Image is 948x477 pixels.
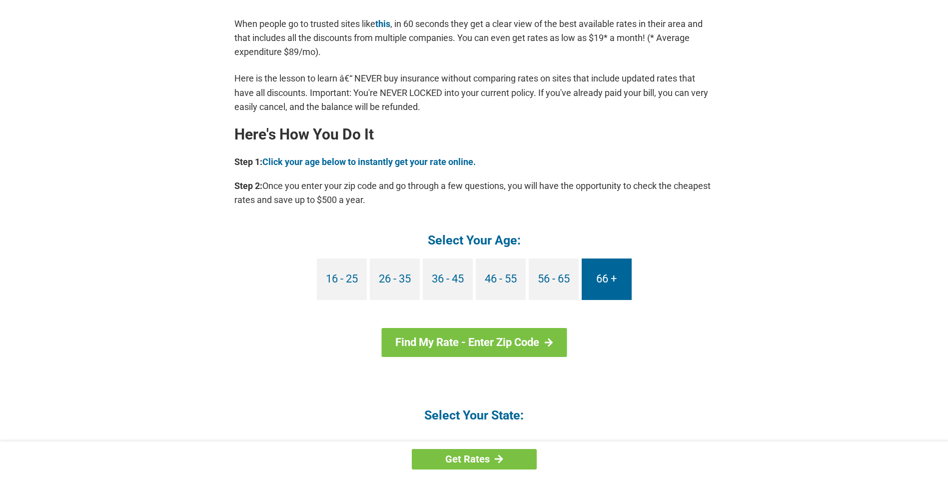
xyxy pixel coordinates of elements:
a: 56 - 65 [529,258,579,300]
p: Here is the lesson to learn â€“ NEVER buy insurance without comparing rates on sites that include... [234,71,714,113]
a: 66 + [582,258,632,300]
h2: Here's How You Do It [234,126,714,142]
a: 46 - 55 [476,258,526,300]
b: Step 1: [234,156,262,167]
a: Click your age below to instantly get your rate online. [262,156,476,167]
h4: Select Your State: [234,407,714,423]
p: When people go to trusted sites like , in 60 seconds they get a clear view of the best available ... [234,17,714,59]
a: 16 - 25 [317,258,367,300]
a: this [375,18,390,29]
p: Once you enter your zip code and go through a few questions, you will have the opportunity to che... [234,179,714,207]
b: Step 2: [234,180,262,191]
a: 26 - 35 [370,258,420,300]
a: Find My Rate - Enter Zip Code [381,328,567,357]
a: Get Rates [412,449,537,469]
h4: Select Your Age: [234,232,714,248]
a: 36 - 45 [423,258,473,300]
